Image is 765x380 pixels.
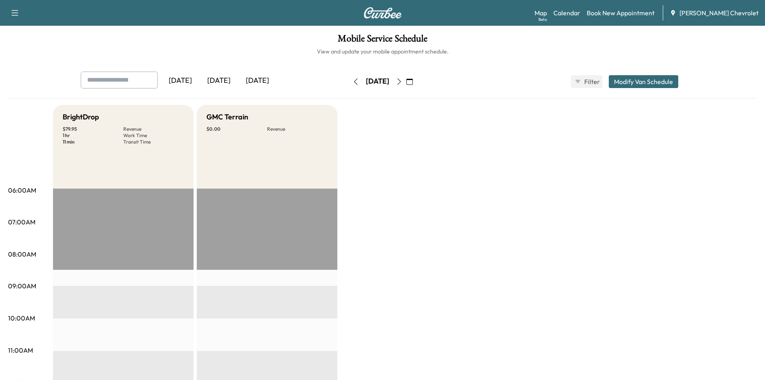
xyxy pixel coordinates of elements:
[8,185,36,195] p: 06:00AM
[534,8,547,18] a: MapBeta
[609,75,678,88] button: Modify Van Schedule
[584,77,599,86] span: Filter
[206,111,248,123] h5: GMC Terrain
[267,126,328,132] p: Revenue
[238,72,277,90] div: [DATE]
[206,126,267,132] p: $ 0.00
[123,126,184,132] p: Revenue
[587,8,655,18] a: Book New Appointment
[366,76,389,86] div: [DATE]
[8,34,757,47] h1: Mobile Service Schedule
[363,7,402,18] img: Curbee Logo
[161,72,200,90] div: [DATE]
[8,249,36,259] p: 08:00AM
[200,72,238,90] div: [DATE]
[553,8,580,18] a: Calendar
[571,75,602,88] button: Filter
[63,111,99,123] h5: BrightDrop
[123,132,184,139] p: Work Time
[539,16,547,23] div: Beta
[63,126,123,132] p: $ 79.95
[8,281,36,291] p: 09:00AM
[679,8,759,18] span: [PERSON_NAME] Chevrolet
[8,313,35,323] p: 10:00AM
[123,139,184,145] p: Transit Time
[63,132,123,139] p: 1 hr
[8,345,33,355] p: 11:00AM
[8,47,757,55] h6: View and update your mobile appointment schedule.
[8,217,35,227] p: 07:00AM
[63,139,123,145] p: 11 min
